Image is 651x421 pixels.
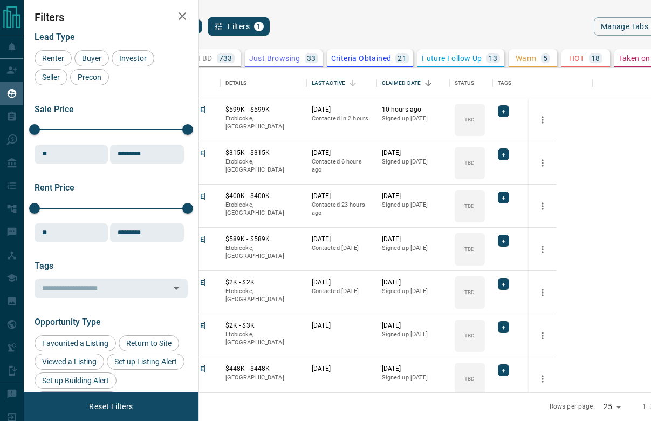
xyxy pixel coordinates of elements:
[197,55,212,62] p: TBD
[38,376,113,385] span: Set up Building Alert
[312,148,371,158] p: [DATE]
[534,112,551,128] button: more
[225,321,301,330] p: $2K - $3K
[312,201,371,218] p: Contacted 23 hours ago
[382,105,444,114] p: 10 hours ago
[398,55,407,62] p: 21
[307,55,316,62] p: 33
[225,235,301,244] p: $589K - $589K
[421,76,436,91] button: Sort
[208,17,270,36] button: Filters1
[534,371,551,387] button: more
[35,69,67,85] div: Seller
[249,55,300,62] p: Just Browsing
[550,402,595,411] p: Rows per page:
[225,68,247,98] div: Details
[382,114,444,123] p: Signed up [DATE]
[107,354,184,370] div: Set up Listing Alert
[225,330,301,347] p: Etobicoke, [GEOGRAPHIC_DATA]
[312,114,371,123] p: Contacted in 2 hours
[382,287,444,296] p: Signed up [DATE]
[498,68,512,98] div: Tags
[312,244,371,253] p: Contacted [DATE]
[225,201,301,218] p: Etobicoke, [GEOGRAPHIC_DATA]
[35,104,74,114] span: Sale Price
[449,68,492,98] div: Status
[382,235,444,244] p: [DATE]
[382,244,444,253] p: Signed up [DATE]
[312,278,371,287] p: [DATE]
[35,261,53,271] span: Tags
[498,278,509,290] div: +
[422,55,482,62] p: Future Follow Up
[498,364,509,376] div: +
[70,69,109,85] div: Precon
[534,241,551,257] button: more
[516,55,537,62] p: Warm
[534,198,551,214] button: more
[502,149,505,160] span: +
[312,105,371,114] p: [DATE]
[502,279,505,289] span: +
[306,68,376,98] div: Last Active
[382,330,444,339] p: Signed up [DATE]
[225,105,301,114] p: $599K - $599K
[455,68,475,98] div: Status
[498,192,509,203] div: +
[35,11,188,24] h2: Filters
[464,375,475,383] p: TBD
[220,68,306,98] div: Details
[382,364,444,374] p: [DATE]
[382,148,444,158] p: [DATE]
[38,73,64,82] span: Seller
[498,321,509,333] div: +
[534,328,551,344] button: more
[382,201,444,209] p: Signed up [DATE]
[312,321,371,330] p: [DATE]
[534,155,551,171] button: more
[225,374,301,382] p: [GEOGRAPHIC_DATA]
[382,158,444,166] p: Signed up [DATE]
[382,321,444,330] p: [DATE]
[122,339,175,348] span: Return to Site
[312,192,371,201] p: [DATE]
[345,76,360,91] button: Sort
[464,116,475,124] p: TBD
[225,158,301,174] p: Etobicoke, [GEOGRAPHIC_DATA]
[225,148,301,158] p: $315K - $315K
[169,281,184,296] button: Open
[569,55,585,62] p: HOT
[35,182,74,193] span: Rent Price
[464,245,475,253] p: TBD
[219,55,232,62] p: 733
[498,105,509,117] div: +
[382,374,444,382] p: Signed up [DATE]
[145,68,220,98] div: Name
[331,55,392,62] p: Criteria Obtained
[255,23,263,30] span: 1
[312,68,345,98] div: Last Active
[543,55,547,62] p: 5
[502,322,505,332] span: +
[464,202,475,210] p: TBD
[498,148,509,160] div: +
[489,55,498,62] p: 13
[502,106,505,117] span: +
[502,192,505,203] span: +
[82,397,140,416] button: Reset Filters
[35,372,117,389] div: Set up Building Alert
[115,54,150,63] span: Investor
[502,235,505,246] span: +
[35,335,116,351] div: Favourited a Listing
[312,364,371,374] p: [DATE]
[382,68,421,98] div: Claimed Date
[225,364,301,374] p: $448K - $448K
[119,335,179,351] div: Return to Site
[38,339,112,348] span: Favourited a Listing
[35,50,72,66] div: Renter
[35,317,101,327] span: Opportunity Type
[464,159,475,167] p: TBD
[498,235,509,247] div: +
[112,50,154,66] div: Investor
[38,54,68,63] span: Renter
